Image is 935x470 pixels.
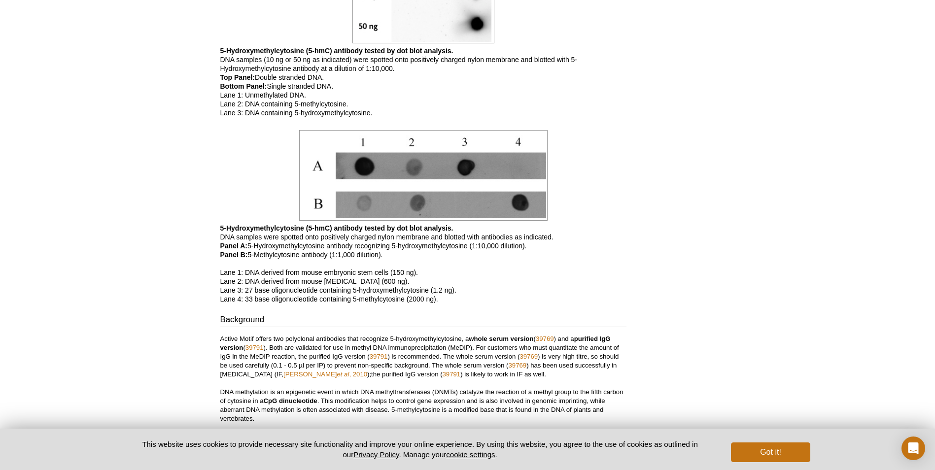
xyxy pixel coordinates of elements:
a: Privacy Policy [353,450,399,459]
i: et al [337,370,349,378]
b: 5-Hydroxymethylcytosine (5-hmC) antibody tested by dot blot analysis. [220,224,453,232]
b: whole serum version [469,335,533,342]
a: [PERSON_NAME]et al, 2010 [283,370,367,378]
a: 39769 [536,335,554,342]
h3: Background [220,314,626,328]
b: Panel B: [220,251,248,259]
img: 5-Hydroxymethylcytosine (5-hmC) antibody (pAb) tested by dot blot analysis. [299,130,548,221]
a: 39791 [245,344,264,351]
b: CpG dinucleotide [263,397,317,404]
p: This website uses cookies to provide necessary site functionality and improve your online experie... [125,439,715,460]
b: Bottom Panel: [220,82,267,90]
a: 39769 [519,353,538,360]
a: 39769 [508,362,526,369]
button: cookie settings [446,450,495,459]
p: DNA samples were spotted onto positively charged nylon membrane and blotted with antibodies as in... [220,224,626,303]
a: 39791 [443,370,461,378]
a: 39791 [370,353,388,360]
b: Top Panel: [220,73,255,81]
button: Got it! [731,442,810,462]
b: Panel A: [220,242,248,250]
b: 5-Hydroxymethylcytosine (5-hmC) antibody tested by dot blot analysis. [220,47,453,55]
div: Open Intercom Messenger [901,436,925,460]
p: DNA samples (10 ng or 50 ng as indicated) were spotted onto positively charged nylon membrane and... [220,46,626,117]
